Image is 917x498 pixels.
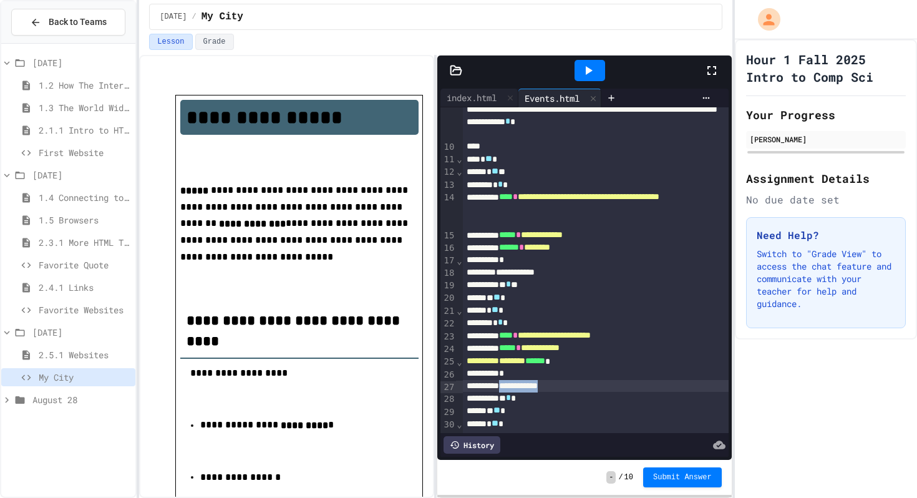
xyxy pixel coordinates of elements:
div: 10 [440,141,456,154]
div: 15 [440,230,456,242]
div: 16 [440,242,456,255]
span: 1.2 How The Internet Works [39,79,130,92]
div: 9 [440,91,456,141]
div: index.html [440,89,518,107]
span: My City [39,371,130,384]
span: 10 [624,472,633,482]
span: [DATE] [160,12,187,22]
div: 12 [440,166,456,178]
div: 28 [440,393,456,406]
span: 1.3 The World Wide Web [39,101,130,114]
div: 23 [440,331,456,343]
div: 14 [440,192,456,230]
button: Back to Teams [11,9,125,36]
div: 19 [440,280,456,292]
span: My City [201,9,243,24]
span: First Website [39,146,130,159]
span: Submit Answer [653,472,712,482]
span: - [606,471,616,484]
span: Fold line [456,167,462,177]
div: 30 [440,419,456,431]
span: [DATE] [32,168,130,182]
span: August 28 [32,393,130,406]
span: [DATE] [32,326,130,339]
div: 13 [440,179,456,192]
span: Favorite Quote [39,258,130,271]
span: Fold line [456,419,462,429]
div: History [444,436,500,454]
span: / [618,472,623,482]
button: Grade [195,34,234,50]
span: Fold line [456,357,462,367]
button: Lesson [149,34,192,50]
span: 1.4 Connecting to a Website [39,191,130,204]
p: Switch to "Grade View" to access the chat feature and communicate with your teacher for help and ... [757,248,895,310]
div: index.html [440,91,503,104]
div: 27 [440,381,456,394]
div: 21 [440,305,456,318]
span: Back to Teams [49,16,107,29]
span: Fold line [456,306,462,316]
h2: Assignment Details [746,170,906,187]
div: My Account [745,5,784,34]
button: Submit Answer [643,467,722,487]
span: 1.5 Browsers [39,213,130,227]
div: 18 [440,267,456,280]
span: Fold line [456,154,462,164]
span: 2.3.1 More HTML Tags [39,236,130,249]
span: Fold line [456,256,462,266]
div: 22 [440,318,456,330]
h2: Your Progress [746,106,906,124]
div: 17 [440,255,456,267]
div: Events.html [518,92,586,105]
div: 31 [440,432,456,444]
span: / [192,12,196,22]
h3: Need Help? [757,228,895,243]
h1: Hour 1 Fall 2025 Intro to Comp Sci [746,51,906,85]
div: 20 [440,292,456,305]
div: 25 [440,356,456,368]
span: 2.1.1 Intro to HTML [39,124,130,137]
div: 29 [440,406,456,419]
div: Events.html [518,89,601,107]
div: 11 [440,154,456,166]
div: [PERSON_NAME] [750,134,902,145]
div: 24 [440,343,456,356]
div: No due date set [746,192,906,207]
span: 2.5.1 Websites [39,348,130,361]
div: 26 [440,369,456,381]
span: 2.4.1 Links [39,281,130,294]
span: [DATE] [32,56,130,69]
span: Favorite Websites [39,303,130,316]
